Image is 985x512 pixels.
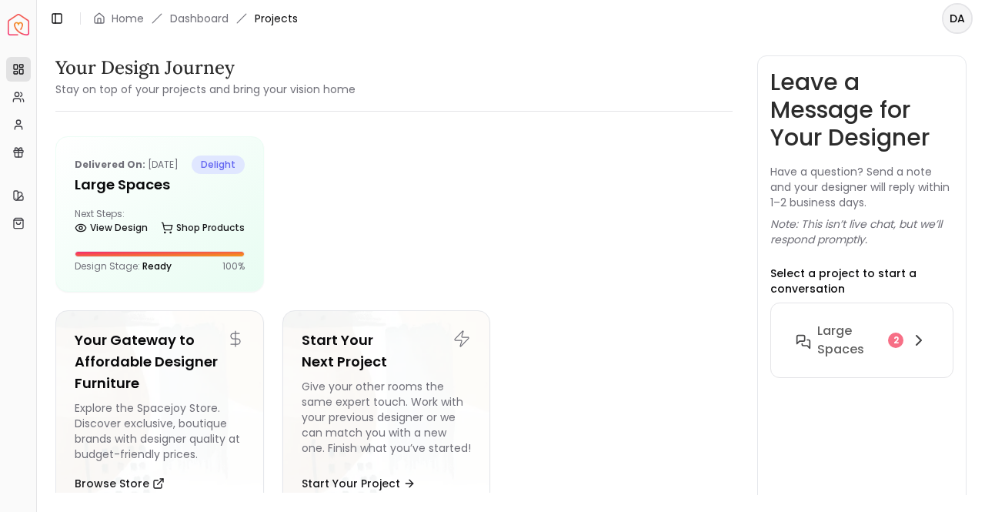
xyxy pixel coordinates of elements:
p: 100 % [222,260,245,273]
p: Select a project to start a conversation [770,266,953,296]
button: DA [942,3,973,34]
p: Note: This isn’t live chat, but we’ll respond promptly. [770,216,953,247]
h5: Start Your Next Project [302,330,472,373]
button: Browse Store [75,468,165,499]
h3: Your Design Journey [55,55,356,80]
div: Give your other rooms the same expert touch. Work with your previous designer or we can match you... [302,379,472,462]
span: Ready [142,259,172,273]
span: Projects [255,11,298,26]
p: [DATE] [75,156,179,174]
b: Delivered on: [75,158,145,171]
p: Design Stage: [75,260,172,273]
button: Large Spaces2 [783,316,940,365]
div: Explore the Spacejoy Store. Discover exclusive, boutique brands with designer quality at budget-f... [75,400,245,462]
h6: Large Spaces [817,322,882,359]
h3: Leave a Message for Your Designer [770,69,953,152]
a: Spacejoy [8,14,29,35]
h5: Large Spaces [75,174,245,196]
a: View Design [75,217,148,239]
div: 2 [888,333,903,348]
a: Home [112,11,144,26]
span: DA [943,5,971,32]
nav: breadcrumb [93,11,298,26]
a: Dashboard [170,11,229,26]
p: Have a question? Send a note and your designer will reply within 1–2 business days. [770,164,953,210]
span: delight [192,156,245,174]
img: Spacejoy Logo [8,14,29,35]
small: Stay on top of your projects and bring your vision home [55,82,356,97]
div: Next Steps: [75,208,245,239]
button: Start Your Project [302,468,416,499]
h5: Your Gateway to Affordable Designer Furniture [75,330,245,394]
a: Shop Products [161,217,245,239]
